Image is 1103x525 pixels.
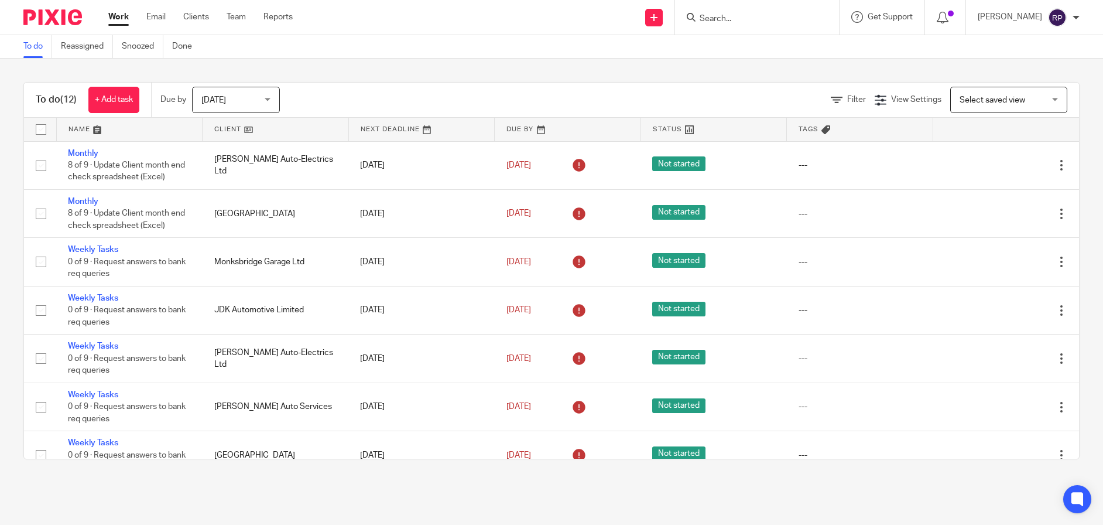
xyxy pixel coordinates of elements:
[348,286,495,334] td: [DATE]
[348,383,495,431] td: [DATE]
[203,335,349,383] td: [PERSON_NAME] Auto-Electrics Ltd
[203,189,349,237] td: [GEOGRAPHIC_DATA]
[68,403,186,423] span: 0 of 9 · Request answers to bank req queries
[506,354,531,363] span: [DATE]
[506,161,531,169] span: [DATE]
[978,11,1042,23] p: [PERSON_NAME]
[652,205,705,220] span: Not started
[847,96,866,104] span: Filter
[868,13,913,21] span: Get Support
[160,94,186,105] p: Due by
[799,353,922,364] div: ---
[799,256,922,268] div: ---
[506,210,531,218] span: [DATE]
[60,95,77,104] span: (12)
[891,96,941,104] span: View Settings
[146,11,166,23] a: Email
[799,159,922,171] div: ---
[652,398,705,413] span: Not started
[68,149,98,158] a: Monthly
[506,403,531,411] span: [DATE]
[68,391,118,399] a: Weekly Tasks
[68,210,185,230] span: 8 of 9 · Update Client month end check spreadsheet (Excel)
[348,189,495,237] td: [DATE]
[348,238,495,286] td: [DATE]
[203,431,349,479] td: [GEOGRAPHIC_DATA]
[652,350,705,364] span: Not started
[960,96,1025,104] span: Select saved view
[203,141,349,189] td: [PERSON_NAME] Auto-Electrics Ltd
[227,11,246,23] a: Team
[348,431,495,479] td: [DATE]
[68,451,186,472] span: 0 of 9 · Request answers to bank req queries
[799,401,922,412] div: ---
[652,156,705,171] span: Not started
[68,306,186,326] span: 0 of 9 · Request answers to bank req queries
[799,126,818,132] span: Tags
[108,11,129,23] a: Work
[23,35,52,58] a: To do
[68,294,118,302] a: Weekly Tasks
[652,446,705,461] span: Not started
[506,258,531,266] span: [DATE]
[203,383,349,431] td: [PERSON_NAME] Auto Services
[203,286,349,334] td: JDK Automotive Limited
[36,94,77,106] h1: To do
[799,304,922,316] div: ---
[61,35,113,58] a: Reassigned
[68,246,118,254] a: Weekly Tasks
[652,253,705,268] span: Not started
[348,335,495,383] td: [DATE]
[68,258,186,278] span: 0 of 9 · Request answers to bank req queries
[122,35,163,58] a: Snoozed
[172,35,201,58] a: Done
[652,302,705,316] span: Not started
[506,306,531,314] span: [DATE]
[506,451,531,459] span: [DATE]
[88,87,139,113] a: + Add task
[68,354,186,375] span: 0 of 9 · Request answers to bank req queries
[348,141,495,189] td: [DATE]
[799,208,922,220] div: ---
[68,197,98,206] a: Monthly
[68,161,185,182] span: 8 of 9 · Update Client month end check spreadsheet (Excel)
[201,96,226,104] span: [DATE]
[263,11,293,23] a: Reports
[68,342,118,350] a: Weekly Tasks
[23,9,82,25] img: Pixie
[203,238,349,286] td: Monksbridge Garage Ltd
[183,11,209,23] a: Clients
[698,14,804,25] input: Search
[68,439,118,447] a: Weekly Tasks
[1048,8,1067,27] img: svg%3E
[799,449,922,461] div: ---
